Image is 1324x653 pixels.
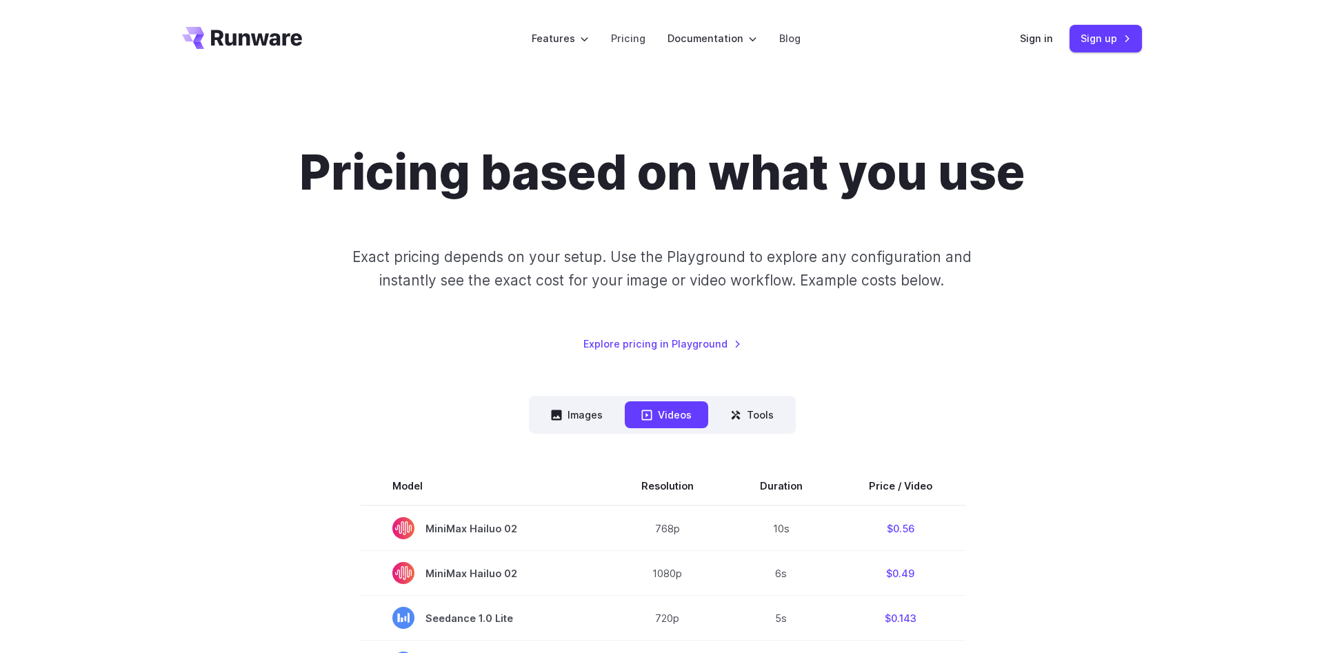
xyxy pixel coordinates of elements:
td: $0.49 [836,551,965,596]
button: Images [534,401,619,428]
td: $0.56 [836,505,965,551]
span: MiniMax Hailuo 02 [392,517,575,539]
p: Exact pricing depends on your setup. Use the Playground to explore any configuration and instantl... [326,245,998,292]
th: Price / Video [836,467,965,505]
a: Sign up [1070,25,1142,52]
td: 1080p [608,551,727,596]
a: Go to / [182,27,302,49]
td: 768p [608,505,727,551]
td: 720p [608,596,727,641]
label: Features [532,30,589,46]
span: MiniMax Hailuo 02 [392,562,575,584]
td: 5s [727,596,836,641]
h1: Pricing based on what you use [299,143,1025,201]
th: Resolution [608,467,727,505]
td: 10s [727,505,836,551]
button: Videos [625,401,708,428]
td: $0.143 [836,596,965,641]
a: Explore pricing in Playground [583,336,741,352]
button: Tools [714,401,790,428]
a: Pricing [611,30,645,46]
td: 6s [727,551,836,596]
th: Duration [727,467,836,505]
span: Seedance 1.0 Lite [392,607,575,629]
a: Blog [779,30,801,46]
th: Model [359,467,608,505]
a: Sign in [1020,30,1053,46]
label: Documentation [668,30,757,46]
